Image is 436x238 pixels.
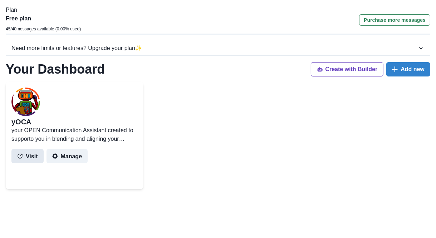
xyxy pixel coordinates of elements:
img: user%2F5128%2Fb70e740f-2c59-4c3f-8182-a1adccd033db [11,88,40,116]
button: Create with Builder [311,62,384,76]
a: Purchase more messages [359,14,430,34]
button: Add new [386,62,430,76]
button: Manage [46,149,88,163]
button: Purchase more messages [359,14,430,26]
p: your OPEN Communication Assistant created to supporto you in blending and aligning your purpose a... [11,126,138,143]
button: Need more limits or features? Upgrade your plan✨ [6,41,430,55]
div: Need more limits or features? Upgrade your plan ✨ [11,44,417,53]
button: Visit [11,149,44,163]
p: 45 / 40 messages available ( 0.00 % used) [6,26,81,32]
p: Plan [6,6,430,14]
p: Free plan [6,14,81,23]
h2: yOCA [11,118,31,126]
h1: Your Dashboard [6,61,105,77]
